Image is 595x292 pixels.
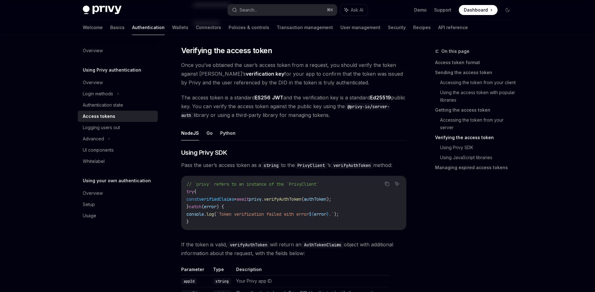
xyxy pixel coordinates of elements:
[261,162,281,169] code: string
[435,68,518,78] a: Sending the access token
[261,196,264,202] span: .
[206,211,214,217] span: log
[186,189,194,194] span: try
[78,210,158,221] a: Usage
[181,148,227,157] span: Using Privy SDK
[234,196,236,202] span: =
[393,180,401,188] button: Ask AI
[83,101,123,109] div: Authentication state
[83,189,103,197] div: Overview
[309,211,314,217] span: ${
[83,135,104,143] div: Advanced
[434,7,451,13] a: Support
[438,20,468,35] a: API reference
[440,143,518,153] a: Using Privy SDK
[213,278,231,284] code: string
[194,189,196,194] span: {
[255,94,270,101] a: ES256
[110,20,125,35] a: Basics
[186,196,199,202] span: const
[301,241,344,248] code: AuthTokenClaims
[172,20,188,35] a: Wallets
[199,196,234,202] span: verifiedClaims
[331,162,373,169] code: verifyAuthToken
[83,90,113,98] div: Login methods
[240,6,257,14] div: Search...
[83,47,103,54] div: Overview
[186,181,319,187] span: // `privy` refers to an instance of the `PrivyClient`
[181,46,272,56] span: Verifying the access token
[340,4,368,16] button: Ask AI
[216,204,224,209] span: ) {
[435,58,518,68] a: Access token format
[246,71,284,77] strong: verification key
[383,180,391,188] button: Copy the contents from the code block
[435,133,518,143] a: Verifying the access token
[83,20,103,35] a: Welcome
[295,162,327,169] code: PrivyClient
[440,153,518,163] a: Using JavaScript libraries
[435,163,518,173] a: Managing expired access tokens
[78,199,158,210] a: Setup
[83,66,141,74] h5: Using Privy authentication
[249,196,261,202] span: privy
[216,211,309,217] span: `Token verification failed with error
[228,4,337,16] button: Search...⌘K
[83,201,95,208] div: Setup
[78,156,158,167] a: Whitelabel
[211,266,234,275] th: Type
[78,45,158,56] a: Overview
[440,78,518,88] a: Accessing the token from your client
[186,211,204,217] span: console
[435,105,518,115] a: Getting the access token
[334,211,339,217] span: );
[370,94,391,101] a: Ed25519
[83,113,115,120] div: Access tokens
[314,211,326,217] span: error
[83,146,114,154] div: UI components
[186,204,189,209] span: }
[503,5,513,15] button: Toggle dark mode
[83,158,105,165] div: Whitelabel
[181,278,197,284] code: appId
[441,48,469,55] span: On this page
[214,211,216,217] span: (
[78,99,158,111] a: Authentication state
[327,8,333,13] span: ⌘ K
[78,111,158,122] a: Access tokens
[204,204,216,209] span: error
[83,212,96,219] div: Usage
[277,20,333,35] a: Transaction management
[83,6,121,14] img: dark logo
[181,161,406,169] span: Pass the user’s access token as a to the ’s method:
[181,126,199,140] button: NodeJS
[78,77,158,88] a: Overview
[326,211,329,217] span: }
[326,196,331,202] span: );
[464,7,488,13] span: Dashboard
[227,241,270,248] code: verifyAuthToken
[236,196,249,202] span: await
[340,20,380,35] a: User management
[388,20,406,35] a: Security
[78,188,158,199] a: Overview
[181,240,406,258] span: If the token is valid, will return an object with additional information about the request, with ...
[272,94,283,101] a: JWT
[204,211,206,217] span: .
[181,266,211,275] th: Parameter
[206,126,213,140] button: Go
[440,88,518,105] a: Using the access token with popular libraries
[234,275,389,287] td: Your Privy app ID.
[78,122,158,133] a: Logging users out
[234,266,389,275] th: Description
[132,20,165,35] a: Authentication
[201,204,204,209] span: (
[329,211,334,217] span: .`
[78,144,158,156] a: UI components
[229,20,269,35] a: Policies & controls
[181,61,406,87] span: Once you’ve obtained the user’s access token from a request, you should verify the token against ...
[83,177,151,184] h5: Using your own authentication
[440,115,518,133] a: Accessing the token from your server
[83,124,120,131] div: Logging users out
[264,196,301,202] span: verifyAuthToken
